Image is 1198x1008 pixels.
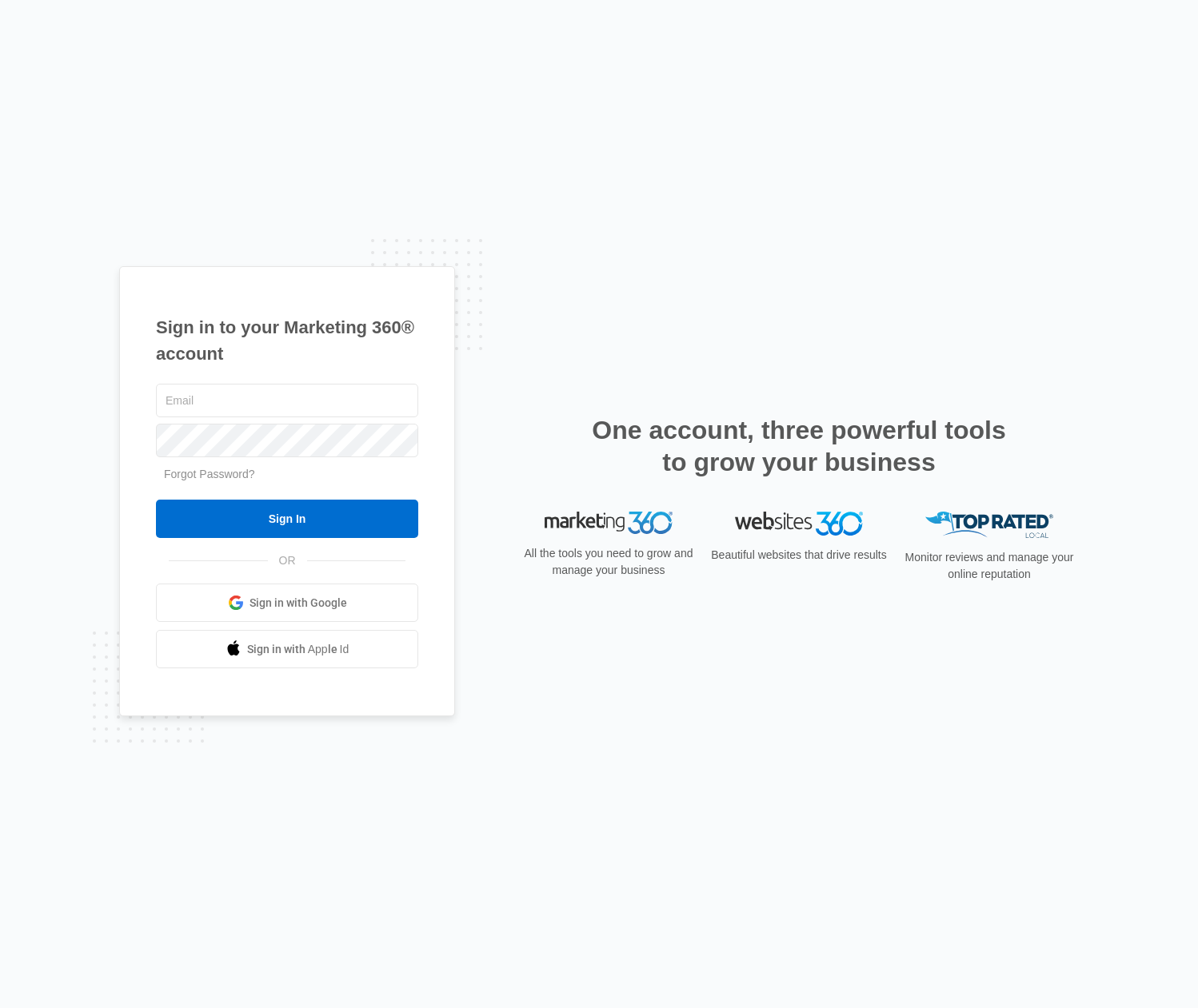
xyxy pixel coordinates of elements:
p: Monitor reviews and manage your online reputation [900,549,1079,583]
span: OR [268,552,307,569]
h1: Sign in to your Marketing 360® account [156,314,418,367]
span: Sign in with Google [250,595,347,612]
img: Top Rated Local [925,512,1053,538]
h2: One account, three powerful tools to grow your business [587,414,1011,478]
input: Sign In [156,500,418,538]
img: Marketing 360 [545,512,673,534]
a: Sign in with Apple Id [156,630,418,668]
p: Beautiful websites that drive results [709,547,889,564]
p: All the tools you need to grow and manage your business [519,545,698,579]
input: Email [156,384,418,417]
img: Websites 360 [735,512,863,535]
span: Sign in with Apple Id [247,641,349,658]
a: Sign in with Google [156,584,418,622]
a: Forgot Password? [164,468,255,480]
